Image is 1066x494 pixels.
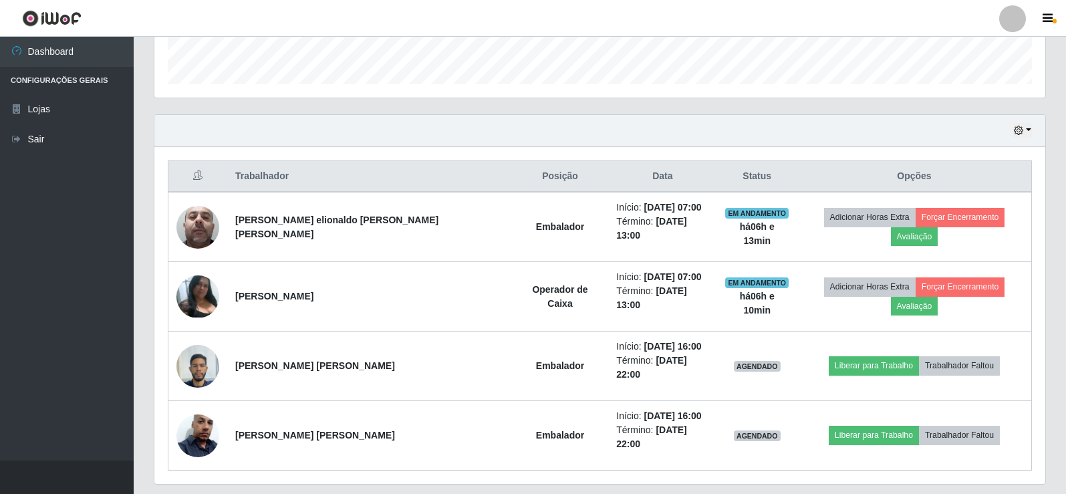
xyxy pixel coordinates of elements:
img: 1740359747198.jpeg [176,398,219,474]
time: [DATE] 07:00 [644,202,702,213]
button: Adicionar Horas Extra [824,208,916,227]
button: Avaliação [891,297,938,316]
li: Início: [616,409,708,423]
img: 1736956846445.jpeg [176,338,219,394]
button: Liberar para Trabalho [829,426,919,445]
strong: [PERSON_NAME] [PERSON_NAME] [235,360,395,371]
span: AGENDADO [734,430,781,441]
strong: Operador de Caixa [532,284,587,309]
button: Liberar para Trabalho [829,356,919,375]
span: EM ANDAMENTO [725,277,789,288]
img: CoreUI Logo [22,10,82,27]
img: 1720889909198.jpeg [176,275,219,318]
strong: Embalador [536,221,584,232]
span: AGENDADO [734,361,781,372]
li: Início: [616,270,708,284]
li: Término: [616,215,708,243]
strong: há 06 h e 13 min [740,221,775,246]
th: Posição [512,161,608,193]
button: Avaliação [891,227,938,246]
button: Adicionar Horas Extra [824,277,916,296]
li: Término: [616,423,708,451]
time: [DATE] 07:00 [644,271,702,282]
th: Data [608,161,716,193]
th: Status [717,161,797,193]
strong: [PERSON_NAME] elionaldo [PERSON_NAME] [PERSON_NAME] [235,215,438,239]
button: Trabalhador Faltou [919,356,1000,375]
th: Opções [797,161,1032,193]
li: Início: [616,201,708,215]
img: 1723759532306.jpeg [176,199,219,255]
strong: Embalador [536,360,584,371]
strong: [PERSON_NAME] [235,291,313,301]
span: EM ANDAMENTO [725,208,789,219]
time: [DATE] 16:00 [644,341,702,352]
button: Forçar Encerramento [916,277,1005,296]
button: Trabalhador Faltou [919,426,1000,445]
button: Forçar Encerramento [916,208,1005,227]
strong: [PERSON_NAME] [PERSON_NAME] [235,430,395,441]
li: Término: [616,284,708,312]
li: Início: [616,340,708,354]
li: Término: [616,354,708,382]
strong: Embalador [536,430,584,441]
strong: há 06 h e 10 min [740,291,775,316]
time: [DATE] 16:00 [644,410,702,421]
th: Trabalhador [227,161,512,193]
